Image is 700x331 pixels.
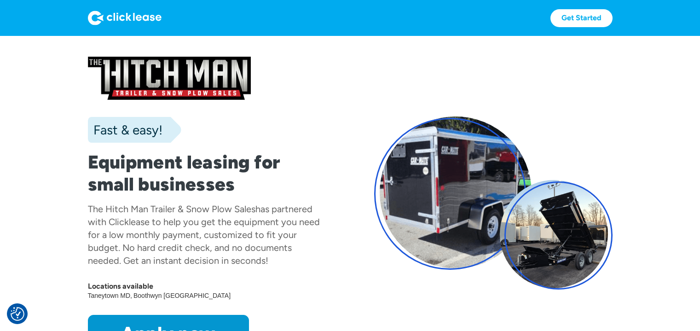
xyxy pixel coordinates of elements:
[133,291,232,300] div: Boothwyn [GEOGRAPHIC_DATA]
[88,203,320,266] div: has partnered with Clicklease to help you get the equipment you need for a low monthly payment, c...
[88,282,326,291] div: Locations available
[88,11,162,25] img: Logo
[11,307,24,321] img: Revisit consent button
[88,291,133,300] div: Taneytown MD
[88,121,162,139] div: Fast & easy!
[550,9,613,27] a: Get Started
[88,203,255,215] div: The Hitch Man Trailer & Snow Plow Sales
[88,151,326,195] h1: Equipment leasing for small businesses
[11,307,24,321] button: Consent Preferences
